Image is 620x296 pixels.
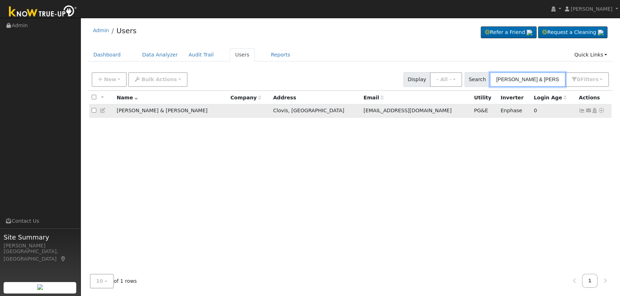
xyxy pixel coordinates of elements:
[100,108,106,113] a: Edit User
[117,95,138,100] span: Name
[403,72,430,87] span: Display
[104,77,116,82] span: New
[591,108,598,113] a: Login As
[571,6,612,12] span: [PERSON_NAME]
[585,107,592,114] a: cyn3ns24@icloud.com
[90,274,137,288] span: of 1 rows
[5,4,81,20] img: Know True-Up
[465,72,490,87] span: Search
[538,26,607,39] a: Request a Cleaning
[579,94,609,102] div: Actions
[565,72,609,87] button: 0Filters
[88,48,126,61] a: Dashboard
[231,95,261,100] span: Company name
[60,256,67,262] a: Map
[90,274,114,288] button: 10
[363,95,383,100] span: Email
[4,248,77,263] div: [GEOGRAPHIC_DATA], [GEOGRAPHIC_DATA]
[527,30,532,35] img: retrieve
[93,28,109,33] a: Admin
[534,108,537,113] span: 09/10/2025 10:41:11 AM
[582,274,598,288] a: 1
[534,95,567,100] span: Days since last login
[128,72,187,87] button: Bulk Actions
[490,72,566,87] input: Search
[92,72,127,87] button: New
[273,94,358,102] div: Address
[579,108,585,113] a: Show Graph
[4,232,77,242] span: Site Summary
[430,72,462,87] button: - All -
[37,284,43,290] img: retrieve
[569,48,612,61] a: Quick Links
[580,77,599,82] span: Filter
[481,26,537,39] a: Refer a Friend
[474,108,488,113] span: PG&E
[266,48,296,61] a: Reports
[116,26,136,35] a: Users
[137,48,183,61] a: Data Analyzer
[230,48,255,61] a: Users
[363,108,451,113] span: [EMAIL_ADDRESS][DOMAIN_NAME]
[500,108,522,113] span: Enphase
[474,94,495,102] div: Utility
[96,278,103,284] span: 10
[598,107,605,114] a: Other actions
[183,48,219,61] a: Audit Trail
[271,104,361,118] td: Clovis, [GEOGRAPHIC_DATA]
[114,104,228,118] td: [PERSON_NAME] & [PERSON_NAME]
[595,77,598,82] span: s
[598,30,604,35] img: retrieve
[500,94,529,102] div: Inverter
[4,242,77,250] div: [PERSON_NAME]
[141,77,177,82] span: Bulk Actions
